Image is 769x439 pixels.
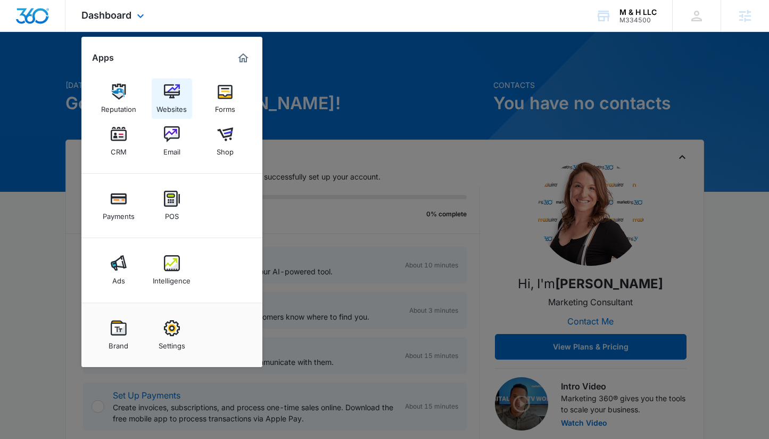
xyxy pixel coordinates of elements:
[215,100,235,113] div: Forms
[92,53,114,63] h2: Apps
[109,336,128,350] div: Brand
[619,8,657,17] div: account name
[159,336,185,350] div: Settings
[619,17,657,24] div: account id
[111,142,127,156] div: CRM
[205,121,245,161] a: Shop
[98,315,139,355] a: Brand
[165,207,179,221] div: POS
[152,121,192,161] a: Email
[112,271,125,285] div: Ads
[98,121,139,161] a: CRM
[153,271,191,285] div: Intelligence
[98,185,139,226] a: Payments
[98,250,139,290] a: Ads
[103,207,135,221] div: Payments
[152,185,192,226] a: POS
[152,315,192,355] a: Settings
[81,10,131,21] span: Dashboard
[217,142,234,156] div: Shop
[156,100,187,113] div: Websites
[98,78,139,119] a: Reputation
[163,142,180,156] div: Email
[235,50,252,67] a: Marketing 360® Dashboard
[152,250,192,290] a: Intelligence
[101,100,136,113] div: Reputation
[152,78,192,119] a: Websites
[205,78,245,119] a: Forms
